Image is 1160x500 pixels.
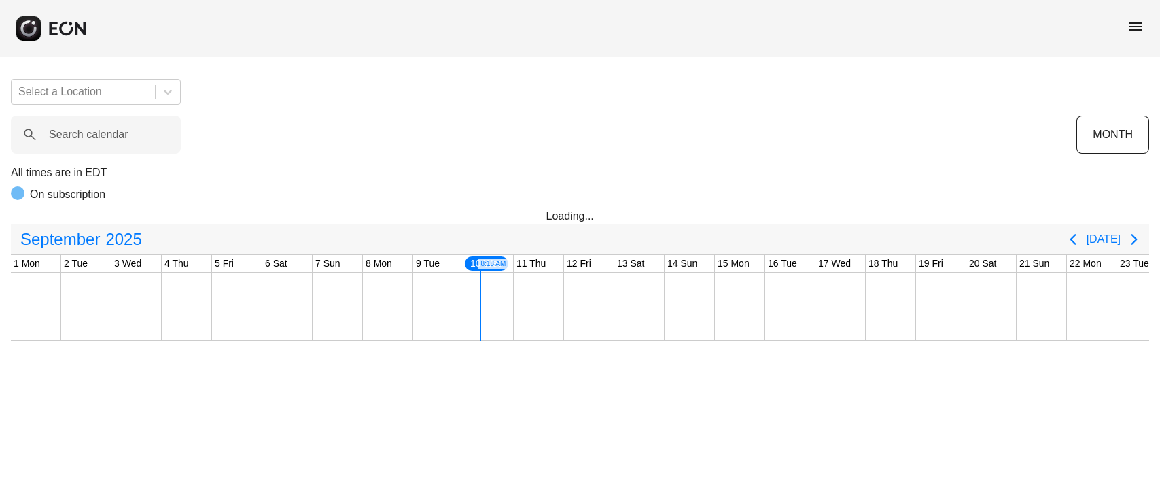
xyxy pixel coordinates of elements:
div: 11 Thu [514,255,548,272]
label: Search calendar [49,127,128,143]
button: September2025 [12,226,150,253]
span: 2025 [103,226,144,253]
span: September [18,226,103,253]
div: 18 Thu [866,255,900,272]
div: 13 Sat [614,255,647,272]
button: Previous page [1059,226,1087,253]
p: All times are in EDT [11,165,1149,181]
div: 2 Tue [61,255,90,272]
div: 9 Tue [413,255,442,272]
p: On subscription [30,186,105,203]
button: MONTH [1076,116,1149,154]
div: 8 Mon [363,255,395,272]
div: 14 Sun [665,255,700,272]
span: menu [1127,18,1144,35]
div: 6 Sat [262,255,290,272]
div: 16 Tue [765,255,800,272]
div: 3 Wed [111,255,144,272]
div: 23 Tue [1117,255,1152,272]
div: 19 Fri [916,255,946,272]
div: 10 Wed [463,255,510,272]
div: 4 Thu [162,255,192,272]
div: 15 Mon [715,255,752,272]
div: Loading... [546,208,614,224]
div: 1 Mon [11,255,43,272]
button: Next page [1121,226,1148,253]
div: 17 Wed [815,255,854,272]
div: 22 Mon [1067,255,1104,272]
div: 21 Sun [1017,255,1052,272]
div: 20 Sat [966,255,999,272]
div: 5 Fri [212,255,236,272]
button: [DATE] [1087,227,1121,252]
div: 7 Sun [313,255,343,272]
div: 12 Fri [564,255,594,272]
